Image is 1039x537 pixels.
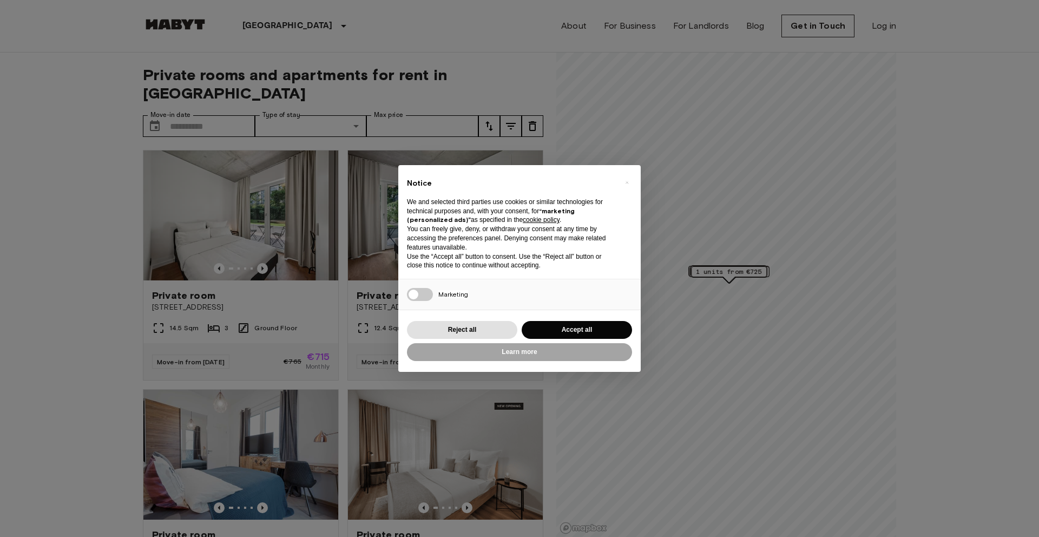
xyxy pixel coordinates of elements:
[438,290,468,298] span: Marketing
[625,176,629,189] span: ×
[407,198,615,225] p: We and selected third parties use cookies or similar technologies for technical purposes and, wit...
[522,321,632,339] button: Accept all
[407,178,615,189] h2: Notice
[407,225,615,252] p: You can freely give, deny, or withdraw your consent at any time by accessing the preferences pane...
[618,174,635,191] button: Close this notice
[407,207,575,224] strong: “marketing (personalized ads)”
[407,343,632,361] button: Learn more
[523,216,560,224] a: cookie policy
[407,321,517,339] button: Reject all
[407,252,615,271] p: Use the “Accept all” button to consent. Use the “Reject all” button or close this notice to conti...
